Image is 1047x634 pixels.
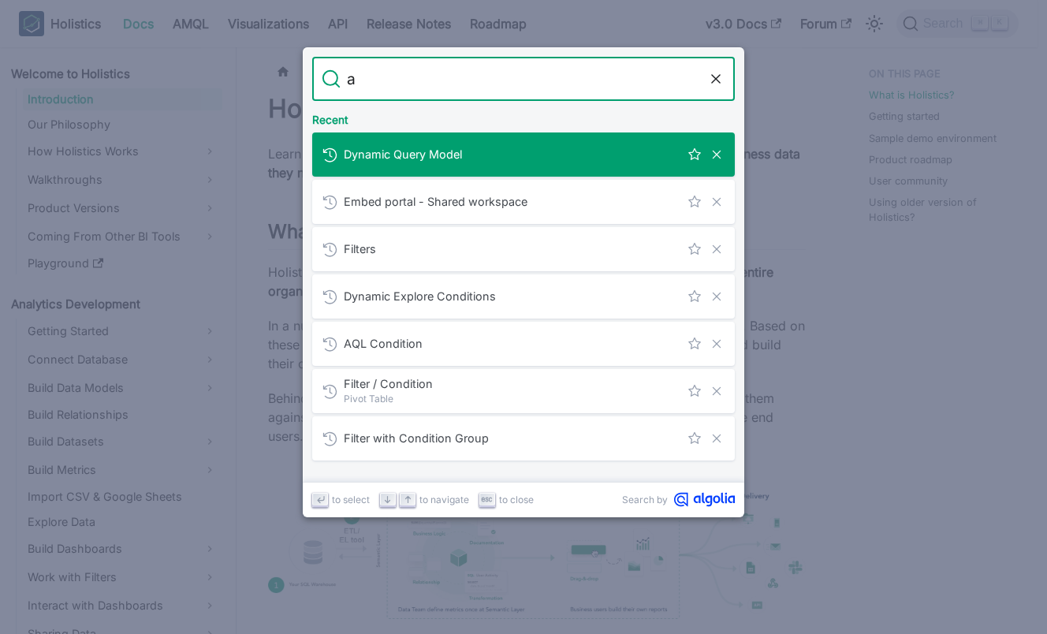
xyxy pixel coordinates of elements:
span: Search by [622,492,668,507]
button: Clear the query [706,69,725,88]
button: Save this search [686,335,703,352]
button: Save this search [686,193,703,211]
button: Remove this search from history [708,241,725,258]
button: Remove this search from history [708,146,725,163]
a: Filter / Condition​Pivot Table [312,369,735,413]
span: to navigate [419,492,469,507]
div: Recent [309,101,738,132]
a: Dynamic Explore Conditions [312,274,735,319]
button: Save this search [686,430,703,447]
button: Remove this search from history [708,430,725,447]
button: Remove this search from history [708,382,725,400]
span: Filter with Condition Group [344,431,680,446]
svg: Algolia [674,492,735,507]
a: Filters [312,227,735,271]
button: Save this search [686,241,703,258]
span: AQL Condition [344,336,680,351]
input: Search docs [341,57,706,101]
button: Remove this search from history [708,335,725,352]
button: Save this search [686,146,703,163]
button: Remove this search from history [708,193,725,211]
a: Embed portal - Shared workspace [312,180,735,224]
a: Dynamic Query Model [312,132,735,177]
button: Save this search [686,288,703,305]
a: AQL Condition [312,322,735,366]
button: Save this search [686,382,703,400]
span: to select [332,492,370,507]
span: to close [499,492,534,507]
svg: Enter key [315,494,326,505]
span: Dynamic Explore Conditions [344,289,680,304]
svg: Arrow up [402,494,414,505]
svg: Escape key [481,494,493,505]
span: Dynamic Query Model [344,147,680,162]
a: Filter with Condition Group [312,416,735,461]
svg: Arrow down [382,494,393,505]
span: Filter / Condition​ [344,376,680,391]
a: Search byAlgolia [622,492,735,507]
button: Remove this search from history [708,288,725,305]
span: Pivot Table [344,391,680,406]
span: Filters [344,241,680,256]
span: Embed portal - Shared workspace [344,194,680,209]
